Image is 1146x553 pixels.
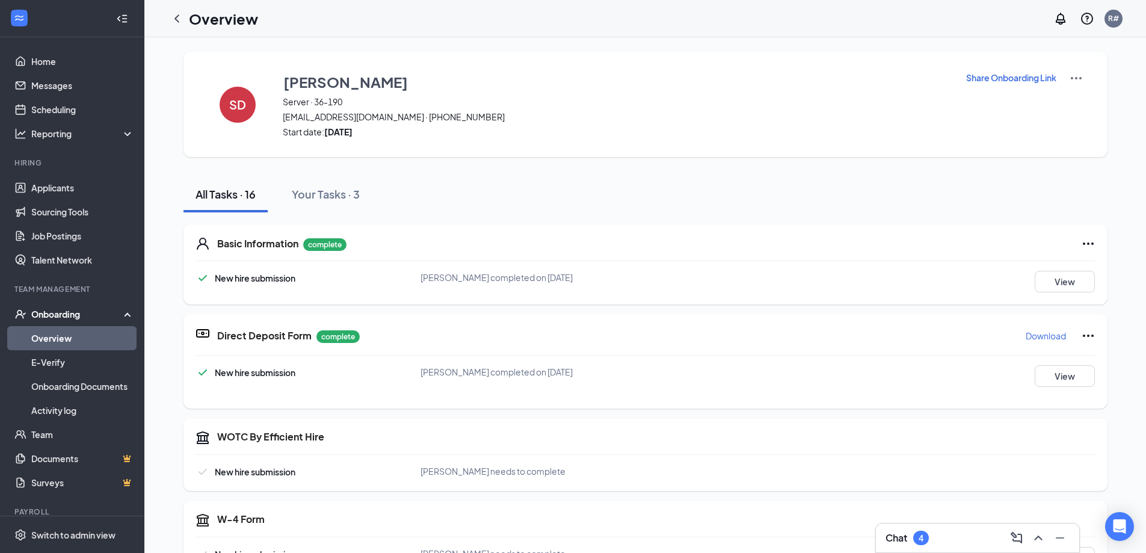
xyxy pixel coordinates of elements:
[31,374,134,398] a: Onboarding Documents
[196,187,256,202] div: All Tasks · 16
[31,176,134,200] a: Applicants
[14,507,132,517] div: Payroll
[283,111,950,123] span: [EMAIL_ADDRESS][DOMAIN_NAME] · [PHONE_NUMBER]
[1026,330,1066,342] p: Download
[196,513,210,527] svg: TaxGovernmentIcon
[421,466,565,477] span: [PERSON_NAME] needs to complete
[31,73,134,97] a: Messages
[1108,13,1119,23] div: R#
[14,308,26,320] svg: UserCheck
[316,330,360,343] p: complete
[31,446,134,471] a: DocumentsCrown
[1050,528,1070,548] button: Minimize
[196,465,210,479] svg: Checkmark
[31,350,134,374] a: E-Verify
[1009,531,1024,545] svg: ComposeMessage
[31,326,134,350] a: Overview
[1105,512,1134,541] div: Open Intercom Messenger
[170,11,184,26] svg: ChevronLeft
[31,97,134,122] a: Scheduling
[283,126,950,138] span: Start date:
[13,12,25,24] svg: WorkstreamLogo
[1035,271,1095,292] button: View
[421,272,573,283] span: [PERSON_NAME] completed on [DATE]
[31,529,116,541] div: Switch to admin view
[196,236,210,251] svg: User
[324,126,353,137] strong: [DATE]
[919,533,923,543] div: 4
[217,513,265,526] h5: W-4 Form
[196,430,210,445] svg: Government
[1081,329,1095,343] svg: Ellipses
[215,273,295,283] span: New hire submission
[196,326,210,341] svg: DirectDepositIcon
[217,329,312,342] h5: Direct Deposit Form
[208,71,268,138] button: SD
[292,187,360,202] div: Your Tasks · 3
[283,71,950,93] button: [PERSON_NAME]
[31,248,134,272] a: Talent Network
[1035,365,1095,387] button: View
[303,238,347,251] p: complete
[217,237,298,250] h5: Basic Information
[1025,326,1067,345] button: Download
[229,100,246,109] h4: SD
[966,71,1057,84] button: Share Onboarding Link
[283,96,950,108] span: Server · 36-190
[966,72,1056,84] p: Share Onboarding Link
[196,365,210,380] svg: Checkmark
[196,271,210,285] svg: Checkmark
[217,430,324,443] h5: WOTC By Efficient Hire
[1069,71,1083,85] img: More Actions
[14,284,132,294] div: Team Management
[31,49,134,73] a: Home
[421,366,573,377] span: [PERSON_NAME] completed on [DATE]
[14,529,26,541] svg: Settings
[31,200,134,224] a: Sourcing Tools
[1081,236,1095,251] svg: Ellipses
[14,158,132,168] div: Hiring
[31,308,124,320] div: Onboarding
[886,531,907,545] h3: Chat
[283,72,408,92] h3: [PERSON_NAME]
[215,367,295,378] span: New hire submission
[1080,11,1094,26] svg: QuestionInfo
[1053,531,1067,545] svg: Minimize
[31,471,134,495] a: SurveysCrown
[116,13,128,25] svg: Collapse
[1053,11,1068,26] svg: Notifications
[31,224,134,248] a: Job Postings
[1031,531,1046,545] svg: ChevronUp
[189,8,258,29] h1: Overview
[31,128,135,140] div: Reporting
[215,466,295,477] span: New hire submission
[1029,528,1048,548] button: ChevronUp
[1007,528,1026,548] button: ComposeMessage
[31,422,134,446] a: Team
[14,128,26,140] svg: Analysis
[31,398,134,422] a: Activity log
